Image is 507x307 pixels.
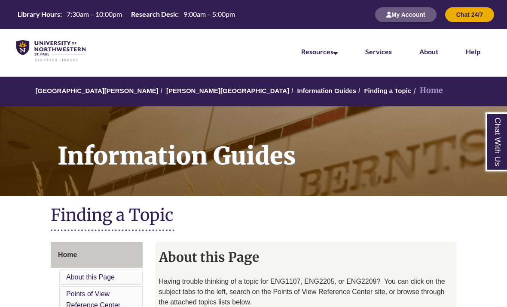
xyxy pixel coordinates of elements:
a: Hours Today [14,9,238,20]
h1: Information Guides [48,106,507,185]
a: About this Page [66,273,115,281]
img: UNWSP Library Logo [16,40,86,62]
a: Finding a Topic [364,87,411,94]
a: Home [51,242,143,268]
th: Library Hours: [14,9,63,19]
a: Resources [301,47,338,56]
h2: About this Page [156,246,457,268]
a: My Account [375,11,437,18]
li: Home [411,84,443,97]
a: Chat 24/7 [445,11,494,18]
span: Home [58,251,77,258]
a: [GEOGRAPHIC_DATA][PERSON_NAME] [36,87,159,94]
a: Services [365,47,392,56]
table: Hours Today [14,9,238,19]
th: Research Desk: [128,9,180,19]
h1: Finding a Topic [51,205,456,227]
span: 9:00am – 5:00pm [183,10,235,18]
span: 7:30am – 10:00pm [67,10,122,18]
a: Information Guides [297,87,357,94]
a: [PERSON_NAME][GEOGRAPHIC_DATA] [166,87,289,94]
button: Chat 24/7 [445,7,494,22]
button: My Account [375,7,437,22]
a: About [419,47,438,56]
a: Help [466,47,480,56]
